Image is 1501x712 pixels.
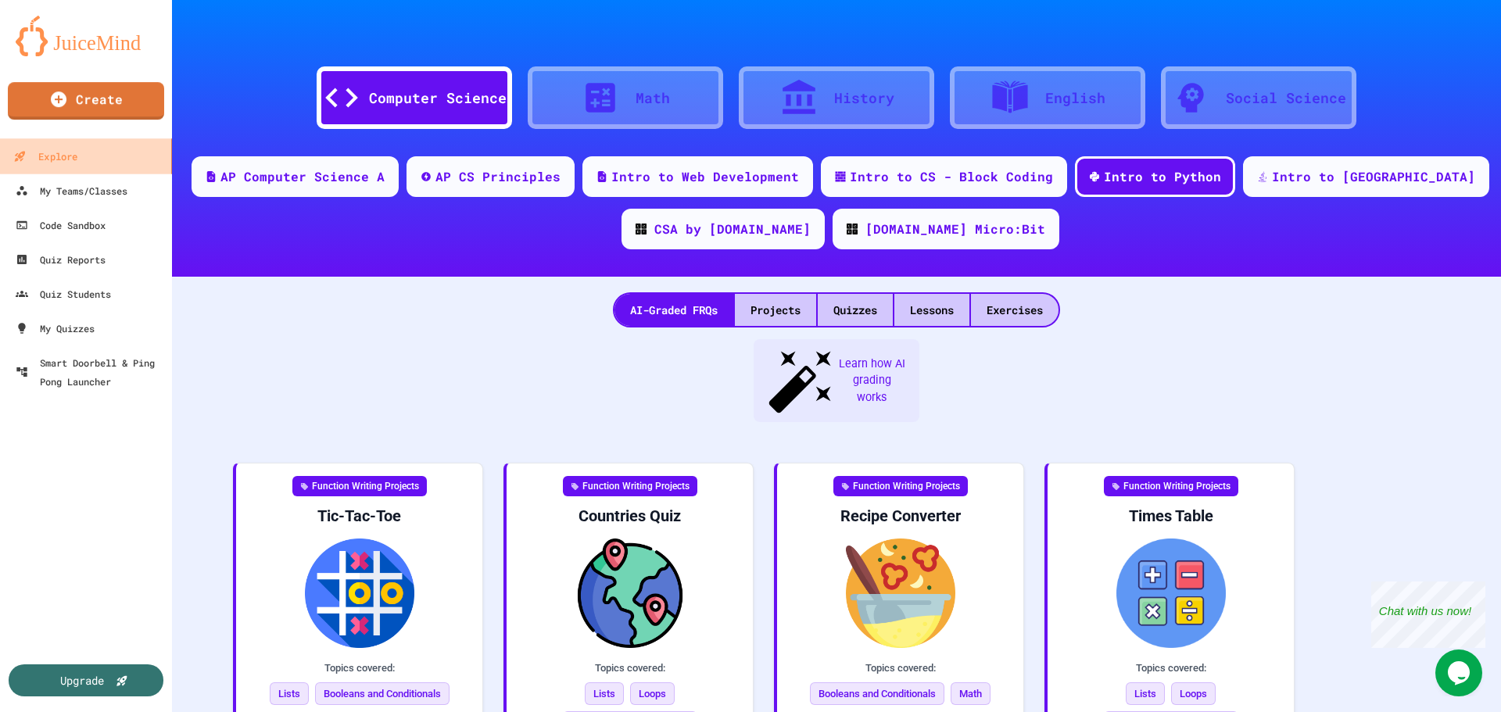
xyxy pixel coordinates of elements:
[630,682,675,706] span: Loops
[16,319,95,338] div: My Quizzes
[1060,538,1281,648] img: Times Table
[1104,167,1221,186] div: Intro to Python
[850,167,1053,186] div: Intro to CS - Block Coding
[971,294,1059,326] div: Exercises
[249,660,470,676] div: Topics covered:
[435,167,561,186] div: AP CS Principles
[1272,167,1475,186] div: Intro to [GEOGRAPHIC_DATA]
[614,294,733,326] div: AI-Graded FRQs
[1171,682,1216,706] span: Loops
[818,294,893,326] div: Quizzes
[369,88,507,109] div: Computer Science
[563,476,697,496] div: Function Writing Projects
[636,88,670,109] div: Math
[951,682,991,706] span: Math
[1226,88,1346,109] div: Social Science
[519,660,740,676] div: Topics covered:
[790,660,1011,676] div: Topics covered:
[220,167,385,186] div: AP Computer Science A
[836,356,907,406] span: Learn how AI grading works
[1126,682,1165,706] span: Lists
[611,167,799,186] div: Intro to Web Development
[833,476,968,496] div: Function Writing Projects
[315,682,450,706] span: Booleans and Conditionals
[1435,649,1485,696] iframe: chat widget
[16,353,166,391] div: Smart Doorbell & Ping Pong Launcher
[810,682,944,706] span: Booleans and Conditionals
[847,224,858,234] img: CODE_logo_RGB.png
[790,538,1011,648] img: Recipe Converter
[1045,88,1105,109] div: English
[519,538,740,648] img: Countries Quiz
[1060,660,1281,676] div: Topics covered:
[636,224,647,234] img: CODE_logo_RGB.png
[1371,581,1485,648] iframe: chat widget
[16,284,111,303] div: Quiz Students
[654,220,811,238] div: CSA by [DOMAIN_NAME]
[13,147,77,166] div: Explore
[292,476,427,496] div: Function Writing Projects
[249,538,470,648] img: Tic-Tac-Toe
[735,294,816,326] div: Projects
[8,82,164,120] a: Create
[16,16,156,56] img: logo-orange.svg
[834,88,894,109] div: History
[519,506,740,526] div: Countries Quiz
[16,181,127,200] div: My Teams/Classes
[790,506,1011,526] div: Recipe Converter
[865,220,1045,238] div: [DOMAIN_NAME] Micro:Bit
[894,294,969,326] div: Lessons
[1104,476,1238,496] div: Function Writing Projects
[585,682,624,706] span: Lists
[249,506,470,526] div: Tic-Tac-Toe
[16,216,106,234] div: Code Sandbox
[16,250,106,269] div: Quiz Reports
[270,682,309,706] span: Lists
[1060,506,1281,526] div: Times Table
[60,672,104,689] div: Upgrade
